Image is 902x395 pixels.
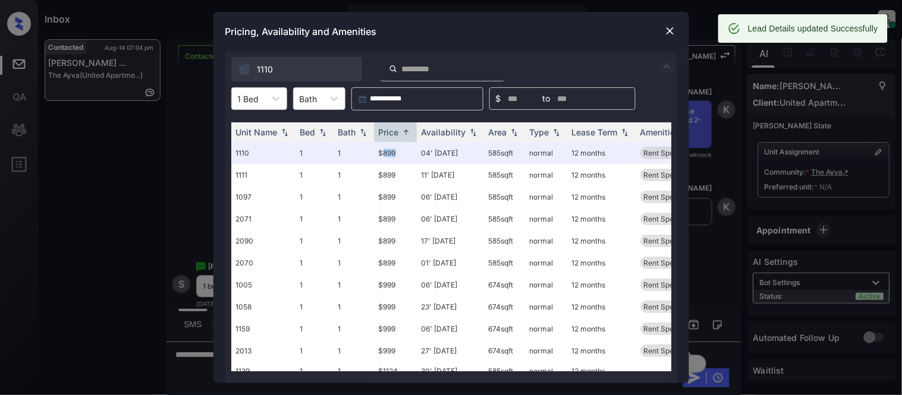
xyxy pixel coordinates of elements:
td: 1 [334,296,374,318]
td: 1 [296,186,334,208]
td: 1 [296,274,334,296]
img: sorting [467,128,479,137]
td: 12 months [567,296,636,318]
td: 1 [296,296,334,318]
td: 585 sqft [484,230,525,252]
div: Unit Name [236,127,278,137]
td: normal [525,362,567,380]
td: 1 [296,164,334,186]
span: 1110 [257,63,274,76]
span: Rent Special 1 [644,192,691,201]
div: Availability [422,127,466,137]
td: 1097 [231,186,296,208]
td: 27' [DATE] [417,340,484,362]
td: $899 [374,186,417,208]
td: 2070 [231,252,296,274]
td: 1111 [231,164,296,186]
span: Rent Special 1 [644,148,691,157]
td: 1 [296,142,334,164]
td: 1 [296,252,334,274]
td: normal [525,142,567,164]
td: normal [525,340,567,362]
td: 04' [DATE] [417,142,484,164]
td: normal [525,230,567,252]
td: 1 [334,362,374,380]
img: sorting [508,128,520,137]
td: 585 sqft [484,164,525,186]
td: 1 [334,208,374,230]
div: Price [379,127,399,137]
td: 1 [334,164,374,186]
td: $999 [374,340,417,362]
td: 585 sqft [484,208,525,230]
td: 12 months [567,208,636,230]
td: 01' [DATE] [417,252,484,274]
td: normal [525,164,567,186]
img: sorting [279,128,291,137]
img: close [664,25,676,37]
td: 1 [334,318,374,340]
td: 1139 [231,362,296,380]
div: Lead Details updated Successfully [748,18,878,39]
td: 12 months [567,252,636,274]
td: 12 months [567,318,636,340]
div: Amenities [640,127,680,137]
td: normal [525,274,567,296]
td: 1 [334,186,374,208]
td: 06' [DATE] [417,274,484,296]
span: Rent Special 1 [644,236,691,245]
td: 2071 [231,208,296,230]
td: 674 sqft [484,296,525,318]
img: sorting [551,128,562,137]
td: normal [525,208,567,230]
td: 11' [DATE] [417,164,484,186]
td: $899 [374,208,417,230]
span: Rent Special 1 [644,302,691,311]
td: 674 sqft [484,340,525,362]
div: Area [489,127,507,137]
img: sorting [357,128,369,137]
td: 674 sqft [484,274,525,296]
td: $899 [374,142,417,164]
td: 12 months [567,340,636,362]
td: 1 [334,274,374,296]
td: 06' [DATE] [417,186,484,208]
td: 585 sqft [484,142,525,164]
td: 17' [DATE] [417,230,484,252]
img: icon-zuma [660,59,674,74]
td: 1058 [231,296,296,318]
td: normal [525,252,567,274]
img: sorting [400,128,412,137]
td: 1110 [231,142,296,164]
span: Rent Special 1 [644,258,691,267]
td: $899 [374,164,417,186]
td: normal [525,186,567,208]
span: Rent Special 1 [644,280,691,289]
td: 1005 [231,274,296,296]
td: 1 [296,318,334,340]
td: normal [525,318,567,340]
td: $899 [374,230,417,252]
td: $999 [374,296,417,318]
div: Bed [300,127,316,137]
img: sorting [317,128,329,137]
div: Lease Term [572,127,618,137]
td: 1 [334,230,374,252]
td: 585 sqft [484,186,525,208]
td: normal [525,296,567,318]
td: 1 [334,142,374,164]
td: 1 [296,362,334,380]
td: 585 sqft [484,252,525,274]
td: 1 [296,340,334,362]
div: Type [530,127,549,137]
span: Rent Special 1 [644,324,691,333]
img: icon-zuma [238,64,250,75]
span: $ [496,92,501,105]
td: 1 [296,208,334,230]
td: 1 [334,252,374,274]
td: 2013 [231,340,296,362]
td: 12 months [567,274,636,296]
td: $899 [374,252,417,274]
span: Rent Special 1 [644,214,691,223]
span: Rent Special 1 [644,346,691,355]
